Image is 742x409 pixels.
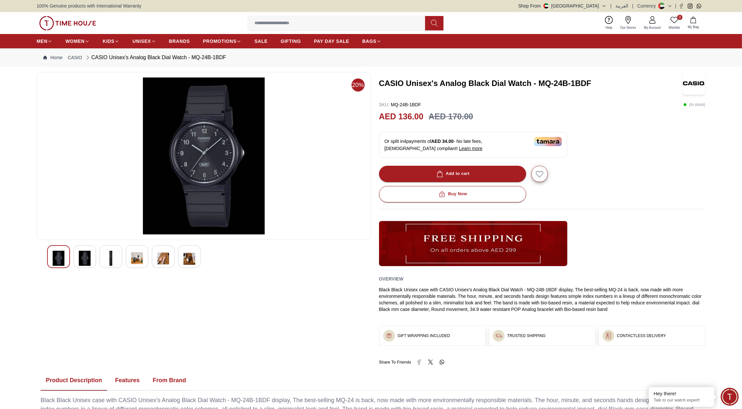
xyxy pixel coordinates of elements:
a: Whatsapp [697,4,701,9]
div: Currency [637,3,659,9]
div: Add to cart [435,170,470,178]
a: UNISEX [132,35,156,47]
span: My Bag [685,25,701,29]
span: 20% [352,78,365,92]
span: Wishlist [666,25,682,30]
span: AED 34.00 [431,139,454,144]
a: Our Stores [616,15,640,31]
a: PROMOTIONS [203,35,242,47]
a: KIDS [103,35,119,47]
img: CASIO Unisex's Analog Black Dial Watch - MQ-24B-1BDF [131,251,143,266]
img: CASIO Unisex's Analog Black Dial Watch - MQ-24B-1BDF [183,251,195,266]
nav: Breadcrumb [37,48,705,67]
span: KIDS [103,38,114,44]
span: PROMOTIONS [203,38,237,44]
button: Shop From[GEOGRAPHIC_DATA] [518,3,607,9]
span: | [611,3,612,9]
span: | [632,3,633,9]
img: ... [39,16,96,30]
span: MEN [37,38,47,44]
span: Learn more [459,146,483,151]
button: Product Description [41,370,107,391]
span: GIFTING [281,38,301,44]
a: WOMEN [65,35,90,47]
div: Or split in 4 payments of - No late fees, [DEMOGRAPHIC_DATA] compliant! [379,132,567,158]
span: PAY DAY SALE [314,38,349,44]
a: MEN [37,35,52,47]
img: ... [379,221,567,266]
a: GIFTING [281,35,301,47]
button: Buy Now [379,186,526,202]
img: CASIO Unisex's Analog Black Dial Watch - MQ-24B-1BDF [682,72,705,95]
button: العربية [615,3,628,9]
span: Our Stores [618,25,639,30]
a: BRANDS [169,35,190,47]
span: UNISEX [132,38,151,44]
img: CASIO Unisex's Analog Black Dial Watch - MQ-24B-1BDF [79,251,91,266]
span: WOMEN [65,38,85,44]
h3: CASIO Unisex's Analog Black Dial Watch - MQ-24B-1BDF [379,78,678,89]
a: Help [602,15,616,31]
div: Black Black Unisex case with CASIO Unisex's Analog Black Dial Watch - MQ-24B-1BDF display, The be... [379,286,706,313]
h3: GIFT WRAPPING INCLUDED [398,333,450,338]
span: BRANDS [169,38,190,44]
img: CASIO Unisex's Analog Black Dial Watch - MQ-24B-1BDF [53,251,64,266]
h2: AED 136.00 [379,111,423,123]
img: CASIO Unisex's Analog Black Dial Watch - MQ-24B-1BDF [105,251,117,266]
img: United Arab Emirates [544,3,549,9]
div: Chat Widget [721,388,739,406]
a: Instagram [688,4,693,9]
span: 100% Genuine products with International Warranty [37,3,141,9]
span: SKU : [379,102,390,107]
img: Tamara [534,137,562,146]
div: Hey there! [654,390,709,397]
span: Help [603,25,615,30]
img: CASIO Unisex's Analog Black Dial Watch - MQ-24B-1BDF [157,251,169,266]
button: Add to cart [379,166,526,182]
div: CASIO Unisex's Analog Black Dial Watch - MQ-24B-1BDF [85,54,226,61]
img: ... [386,332,392,339]
a: 0Wishlist [665,15,684,31]
img: CASIO Unisex's Analog Black Dial Watch - MQ-24B-1BDF [42,77,366,234]
a: Facebook [679,4,684,9]
a: CASIO [68,54,82,61]
p: Talk to our watch expert! [654,398,709,403]
a: PAY DAY SALE [314,35,349,47]
h3: TRUSTED SHIPPING [507,333,545,338]
span: Share To Friends [379,359,411,366]
p: ( In stock ) [683,101,705,108]
p: MQ-24B-1BDF [379,101,421,108]
h2: Overview [379,274,404,284]
div: Buy Now [438,190,467,198]
a: BAGS [362,35,381,47]
h3: AED 170.00 [429,111,473,123]
img: ... [495,332,502,339]
button: My Bag [684,15,703,31]
span: | [675,3,676,9]
span: BAGS [362,38,376,44]
button: From Brand [147,370,191,391]
a: Home [43,54,62,61]
button: Features [110,370,145,391]
span: SALE [254,38,267,44]
h3: CONTACTLESS DELIVERY [617,333,666,338]
img: ... [605,332,612,339]
span: 0 [677,15,682,20]
a: SALE [254,35,267,47]
span: My Account [641,25,664,30]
